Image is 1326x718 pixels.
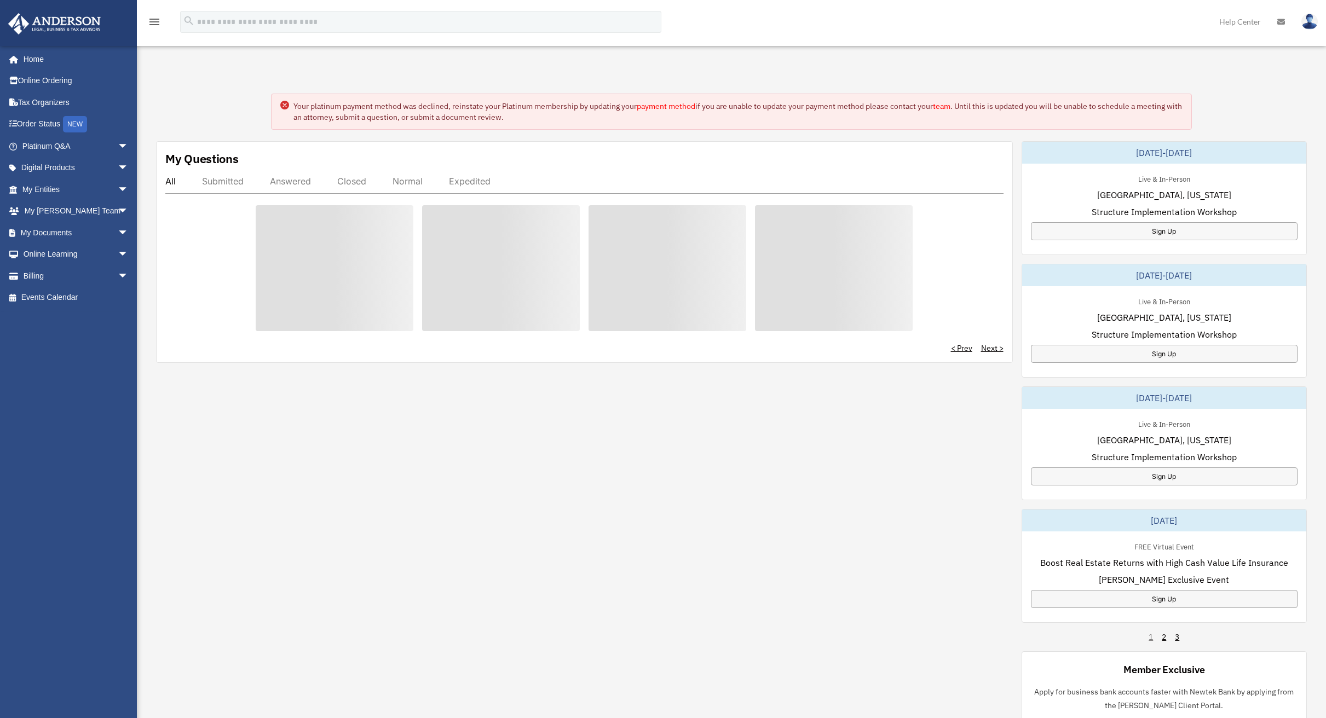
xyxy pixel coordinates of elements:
a: Sign Up [1031,590,1298,608]
span: Structure Implementation Workshop [1092,450,1237,464]
span: arrow_drop_down [118,178,140,201]
a: menu [148,19,161,28]
div: [DATE] [1022,509,1307,531]
div: NEW [63,116,87,132]
a: Online Learningarrow_drop_down [8,244,145,265]
img: Anderson Advisors Platinum Portal [5,13,104,34]
a: Home [8,48,140,70]
div: [DATE]-[DATE] [1022,142,1307,164]
div: Closed [337,176,366,187]
i: search [183,15,195,27]
a: My [PERSON_NAME] Teamarrow_drop_down [8,200,145,222]
a: Tax Organizers [8,91,145,113]
div: Live & In-Person [1129,172,1199,184]
span: [GEOGRAPHIC_DATA], [US_STATE] [1097,433,1231,447]
div: Normal [393,176,423,187]
span: [GEOGRAPHIC_DATA], [US_STATE] [1097,311,1231,324]
a: Online Ordering [8,70,145,92]
a: Next > [981,343,1004,354]
div: [DATE]-[DATE] [1022,387,1307,409]
a: Digital Productsarrow_drop_down [8,157,145,179]
span: Structure Implementation Workshop [1092,205,1237,218]
span: arrow_drop_down [118,200,140,223]
p: Apply for business bank accounts faster with Newtek Bank by applying from the [PERSON_NAME] Clien... [1031,685,1298,712]
span: [PERSON_NAME] Exclusive Event [1099,573,1229,586]
a: 2 [1162,632,1166,642]
a: 3 [1175,632,1179,642]
div: My Questions [165,150,239,167]
a: payment method [637,101,695,111]
div: Submitted [202,176,244,187]
i: menu [148,15,161,28]
span: arrow_drop_down [118,265,140,287]
a: Sign Up [1031,345,1298,363]
span: [GEOGRAPHIC_DATA], [US_STATE] [1097,188,1231,201]
a: My Entitiesarrow_drop_down [8,178,145,200]
div: [DATE]-[DATE] [1022,264,1307,286]
a: Billingarrow_drop_down [8,265,145,287]
div: All [165,176,176,187]
span: arrow_drop_down [118,157,140,179]
a: My Documentsarrow_drop_down [8,222,145,244]
img: User Pic [1301,14,1318,30]
a: Platinum Q&Aarrow_drop_down [8,135,145,157]
div: Live & In-Person [1129,295,1199,306]
a: Events Calendar [8,287,145,309]
span: Structure Implementation Workshop [1092,328,1237,341]
span: arrow_drop_down [118,222,140,244]
div: Live & In-Person [1129,418,1199,429]
a: Sign Up [1031,467,1298,485]
span: arrow_drop_down [118,244,140,266]
a: Sign Up [1031,222,1298,240]
div: Your platinum payment method was declined, reinstate your Platinum membership by updating your if... [293,101,1182,123]
div: FREE Virtual Event [1126,540,1203,552]
div: Expedited [449,176,491,187]
span: arrow_drop_down [118,135,140,158]
a: Order StatusNEW [8,113,145,136]
div: Answered [270,176,311,187]
a: < Prev [951,343,972,354]
div: Member Exclusive [1123,663,1204,676]
span: Boost Real Estate Returns with High Cash Value Life Insurance [1040,556,1288,569]
a: team [933,101,950,111]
